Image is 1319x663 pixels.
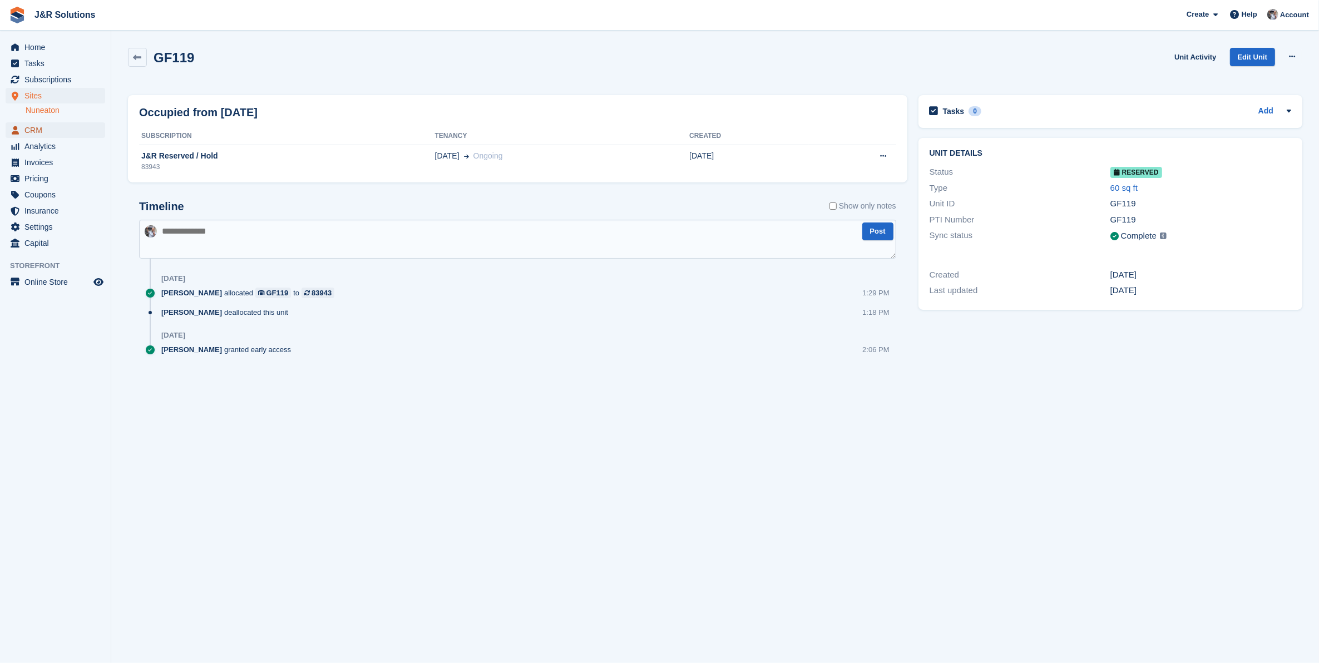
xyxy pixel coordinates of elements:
div: PTI Number [930,214,1110,226]
span: CRM [24,122,91,138]
div: [DATE] [161,274,185,283]
span: Create [1187,9,1209,20]
div: deallocated this unit [161,307,294,318]
span: Capital [24,235,91,251]
span: [DATE] [435,150,460,162]
img: Steve Revell [1267,9,1278,20]
h2: Unit details [930,149,1291,158]
span: Ongoing [473,151,503,160]
img: Steve Revell [145,225,157,238]
button: Post [862,222,893,241]
a: menu [6,138,105,154]
a: Preview store [92,275,105,289]
a: menu [6,88,105,103]
div: GF119 [1110,197,1291,210]
a: Edit Unit [1230,48,1275,66]
span: Reserved [1110,167,1162,178]
a: menu [6,39,105,55]
span: Subscriptions [24,72,91,87]
th: Subscription [139,127,435,145]
a: menu [6,235,105,251]
a: 83943 [302,288,334,298]
a: 60 sq ft [1110,183,1138,192]
div: [DATE] [1110,269,1291,281]
span: [PERSON_NAME] [161,307,222,318]
a: menu [6,155,105,170]
a: menu [6,72,105,87]
a: menu [6,274,105,290]
div: granted early access [161,344,297,355]
span: Insurance [24,203,91,219]
span: Coupons [24,187,91,202]
input: Show only notes [829,200,837,212]
a: menu [6,219,105,235]
span: [PERSON_NAME] [161,288,222,298]
h2: Occupied from [DATE] [139,104,258,121]
a: menu [6,203,105,219]
div: Unit ID [930,197,1110,210]
a: menu [6,56,105,71]
a: menu [6,171,105,186]
span: Invoices [24,155,91,170]
span: Online Store [24,274,91,290]
h2: GF119 [154,50,194,65]
div: allocated to [161,288,340,298]
h2: Timeline [139,200,184,213]
img: icon-info-grey-7440780725fd019a000dd9b08b2336e03edf1995a4989e88bcd33f0948082b44.svg [1160,232,1167,239]
div: Created [930,269,1110,281]
div: J&R Reserved / Hold [139,150,435,162]
span: Settings [24,219,91,235]
span: Tasks [24,56,91,71]
div: GF119 [1110,214,1291,226]
a: menu [6,187,105,202]
div: 2:06 PM [862,344,889,355]
a: J&R Solutions [30,6,100,24]
h2: Tasks [943,106,965,116]
th: Tenancy [435,127,690,145]
span: Analytics [24,138,91,154]
span: Sites [24,88,91,103]
span: Account [1280,9,1309,21]
div: 83943 [139,162,435,172]
div: GF119 [266,288,289,298]
span: Help [1242,9,1257,20]
a: Unit Activity [1170,48,1221,66]
a: menu [6,122,105,138]
div: 1:18 PM [862,307,889,318]
div: 0 [969,106,981,116]
div: [DATE] [1110,284,1291,297]
a: GF119 [255,288,291,298]
div: Complete [1121,230,1157,243]
img: stora-icon-8386f47178a22dfd0bd8f6a31ec36ba5ce8667c1dd55bd0f319d3a0aa187defe.svg [9,7,26,23]
div: Sync status [930,229,1110,243]
div: 83943 [312,288,332,298]
a: Nuneaton [26,105,105,116]
div: Type [930,182,1110,195]
span: Storefront [10,260,111,271]
td: [DATE] [689,145,808,178]
div: Status [930,166,1110,179]
span: Pricing [24,171,91,186]
div: [DATE] [161,331,185,340]
label: Show only notes [829,200,896,212]
div: 1:29 PM [862,288,889,298]
span: [PERSON_NAME] [161,344,222,355]
th: Created [689,127,808,145]
a: Add [1258,105,1273,118]
div: Last updated [930,284,1110,297]
span: Home [24,39,91,55]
